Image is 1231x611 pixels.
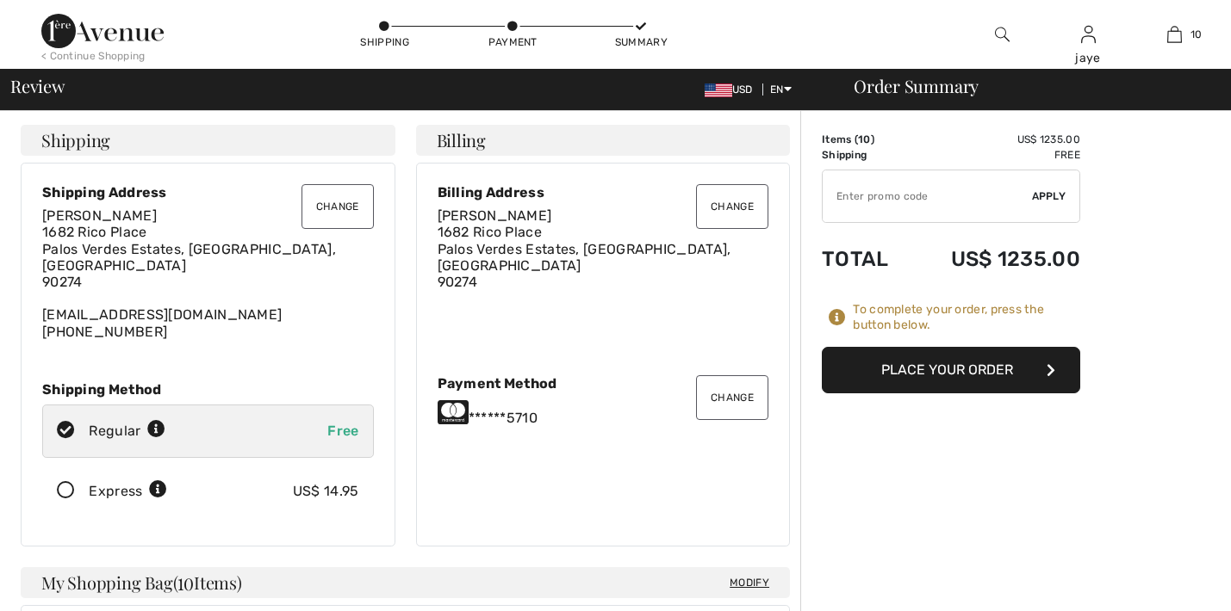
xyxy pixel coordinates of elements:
[822,230,910,288] td: Total
[41,48,146,64] div: < Continue Shopping
[1081,24,1096,45] img: My Info
[42,184,374,201] div: Shipping Address
[10,77,65,95] span: Review
[853,302,1080,333] div: To complete your order, press the button below.
[696,184,768,229] button: Change
[438,207,552,224] span: [PERSON_NAME]
[615,34,667,50] div: Summary
[995,24,1010,45] img: search the website
[42,381,374,398] div: Shipping Method
[1132,24,1216,45] a: 10
[822,132,910,147] td: Items ( )
[89,421,165,441] div: Regular
[41,132,110,149] span: Shipping
[438,184,769,201] div: Billing Address
[42,224,336,290] span: 1682 Rico Place Palos Verdes Estates, [GEOGRAPHIC_DATA], [GEOGRAPHIC_DATA] 90274
[910,230,1080,288] td: US$ 1235.00
[770,83,792,96] span: EN
[1167,24,1182,45] img: My Bag
[302,184,374,229] button: Change
[730,574,769,591] span: Modify
[705,83,732,97] img: US Dollar
[359,34,411,50] div: Shipping
[1032,188,1066,204] span: Apply
[293,481,359,502] div: US$ 14.95
[822,347,1080,393] button: Place Your Order
[910,132,1080,147] td: US$ 1235.00
[327,423,358,439] span: Free
[823,170,1032,222] input: Promo code
[910,147,1080,163] td: Free
[833,77,1221,95] div: Order Summary
[1081,26,1096,42] a: Sign In
[438,375,769,392] div: Payment Method
[437,132,486,149] span: Billing
[42,207,374,340] div: [EMAIL_ADDRESS][DOMAIN_NAME] [PHONE_NUMBER]
[41,14,164,48] img: 1ère Avenue
[705,83,760,96] span: USD
[858,133,871,145] span: 10
[696,375,768,420] button: Change
[1046,49,1130,67] div: jaye
[177,570,194,592] span: 10
[42,207,157,224] span: [PERSON_NAME]
[89,481,167,502] div: Express
[438,224,731,290] span: 1682 Rico Place Palos Verdes Estates, [GEOGRAPHIC_DATA], [GEOGRAPHIC_DATA] 90274
[21,567,790,598] h4: My Shopping Bag
[1191,27,1203,42] span: 10
[487,34,538,50] div: Payment
[822,147,910,163] td: Shipping
[173,571,242,594] span: ( Items)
